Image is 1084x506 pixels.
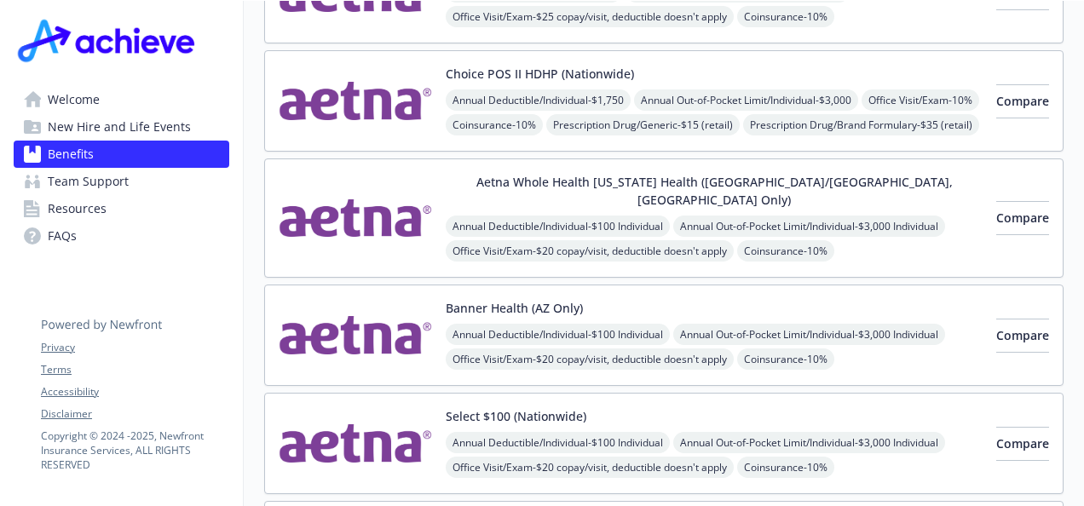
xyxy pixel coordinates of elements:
[41,384,228,400] a: Accessibility
[14,168,229,195] a: Team Support
[279,407,432,480] img: Aetna Inc carrier logo
[446,457,734,478] span: Office Visit/Exam - $20 copay/visit, deductible doesn't apply
[48,195,107,222] span: Resources
[546,114,740,135] span: Prescription Drug/Generic - $15 (retail)
[48,86,100,113] span: Welcome
[737,457,834,478] span: Coinsurance - 10%
[14,195,229,222] a: Resources
[446,324,670,345] span: Annual Deductible/Individual - $100 Individual
[673,324,945,345] span: Annual Out-of-Pocket Limit/Individual - $3,000 Individual
[279,65,432,137] img: Aetna Inc carrier logo
[634,89,858,111] span: Annual Out-of-Pocket Limit/Individual - $3,000
[446,173,983,209] button: Aetna Whole Health [US_STATE] Health ([GEOGRAPHIC_DATA]/[GEOGRAPHIC_DATA], [GEOGRAPHIC_DATA] Only)
[48,141,94,168] span: Benefits
[41,406,228,422] a: Disclaimer
[48,222,77,250] span: FAQs
[14,86,229,113] a: Welcome
[996,93,1049,109] span: Compare
[996,84,1049,118] button: Compare
[14,222,229,250] a: FAQs
[41,362,228,377] a: Terms
[996,201,1049,235] button: Compare
[48,168,129,195] span: Team Support
[673,216,945,237] span: Annual Out-of-Pocket Limit/Individual - $3,000 Individual
[41,340,228,355] a: Privacy
[446,114,543,135] span: Coinsurance - 10%
[41,428,228,472] p: Copyright © 2024 - 2025 , Newfront Insurance Services, ALL RIGHTS RESERVED
[862,89,979,111] span: Office Visit/Exam - 10%
[673,432,945,453] span: Annual Out-of-Pocket Limit/Individual - $3,000 Individual
[446,216,670,237] span: Annual Deductible/Individual - $100 Individual
[279,173,432,263] img: Aetna Inc carrier logo
[996,210,1049,226] span: Compare
[446,89,631,111] span: Annual Deductible/Individual - $1,750
[279,299,432,371] img: Aetna Inc carrier logo
[446,240,734,262] span: Office Visit/Exam - $20 copay/visit, deductible doesn't apply
[446,407,586,425] button: Select $100 (Nationwide)
[737,6,834,27] span: Coinsurance - 10%
[14,113,229,141] a: New Hire and Life Events
[48,113,191,141] span: New Hire and Life Events
[737,240,834,262] span: Coinsurance - 10%
[737,348,834,370] span: Coinsurance - 10%
[996,327,1049,343] span: Compare
[446,65,634,83] button: Choice POS II HDHP (Nationwide)
[446,348,734,370] span: Office Visit/Exam - $20 copay/visit, deductible doesn't apply
[996,435,1049,451] span: Compare
[446,6,734,27] span: Office Visit/Exam - $25 copay/visit, deductible doesn't apply
[446,299,583,317] button: Banner Health (AZ Only)
[996,319,1049,353] button: Compare
[14,141,229,168] a: Benefits
[743,114,979,135] span: Prescription Drug/Brand Formulary - $35 (retail)
[446,432,670,453] span: Annual Deductible/Individual - $100 Individual
[996,427,1049,461] button: Compare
